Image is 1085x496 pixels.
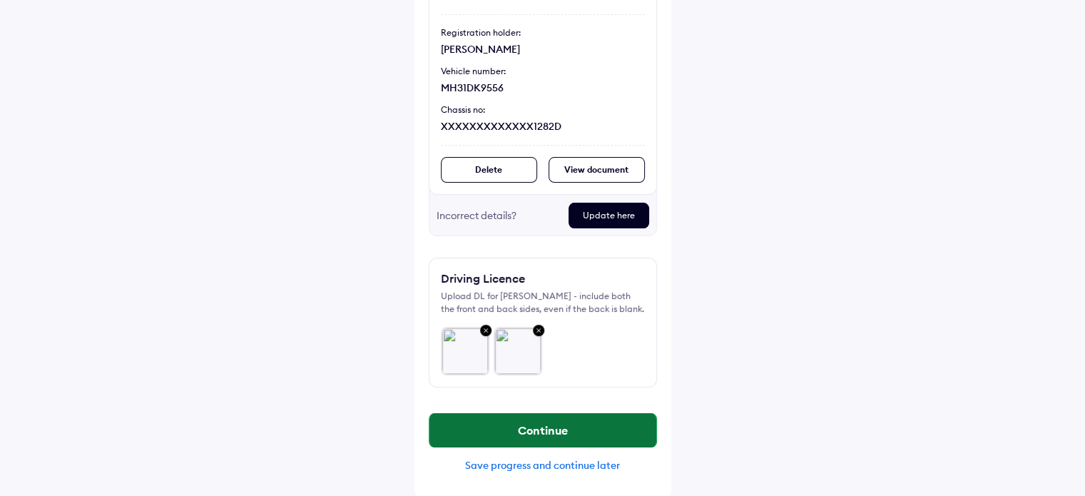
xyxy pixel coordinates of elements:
div: Delete [441,157,537,183]
img: e7648815-e170-4b75-988c-0de82e7d181c [494,328,541,375]
div: Save progress and continue later [429,459,657,472]
div: Vehicle number: [441,65,645,78]
img: close-grey-bg.svg [477,322,494,340]
div: Upload DL for [PERSON_NAME] - include both the front and back sides, even if the back is blank. [441,290,645,315]
div: Incorrect details? [437,203,557,228]
div: View document [549,157,645,183]
div: Chassis no: [441,103,645,116]
button: Continue [429,413,656,447]
div: [PERSON_NAME] [441,42,645,56]
div: Update here [569,203,649,228]
img: 375c604c-cae5-43ea-b2ee-3ae88f201f88 [442,328,489,375]
img: close-grey-bg.svg [530,322,547,340]
div: MH31DK9556 [441,81,645,95]
div: Driving Licence [441,270,525,287]
div: XXXXXXXXXXXXX1282D [441,119,645,133]
div: Registration holder: [441,26,645,39]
